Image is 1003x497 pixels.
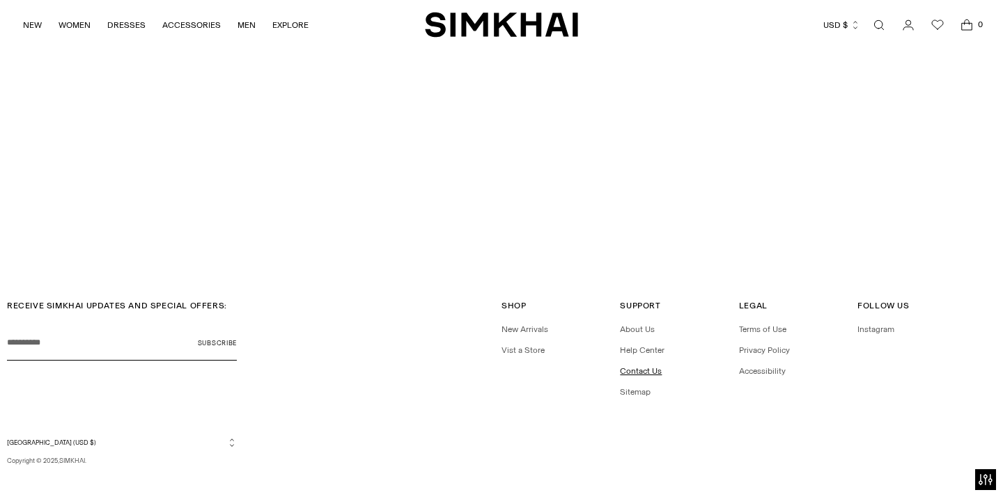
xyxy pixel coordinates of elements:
[501,345,545,355] a: Vist a Store
[162,10,221,40] a: ACCESSORIES
[198,326,237,361] button: Subscribe
[59,10,91,40] a: WOMEN
[107,10,146,40] a: DRESSES
[620,324,655,334] a: About Us
[865,11,893,39] a: Open search modal
[501,324,548,334] a: New Arrivals
[620,387,651,397] a: Sitemap
[238,10,256,40] a: MEN
[953,11,981,39] a: Open cart modal
[924,11,951,39] a: Wishlist
[462,217,542,227] span: SPRING 2026 SHOW
[620,301,660,310] span: Support
[739,345,790,355] a: Privacy Policy
[462,217,542,231] a: SPRING 2026 SHOW
[894,11,922,39] a: Go to the account page
[11,444,140,486] iframe: Sign Up via Text for Offers
[501,301,526,310] span: Shop
[272,10,309,40] a: EXPLORE
[739,366,786,376] a: Accessibility
[739,324,786,334] a: Terms of Use
[974,18,986,31] span: 0
[7,301,227,310] span: RECEIVE SIMKHAI UPDATES AND SPECIAL OFFERS:
[620,345,664,355] a: Help Center
[7,437,237,448] button: [GEOGRAPHIC_DATA] (USD $)
[620,366,662,376] a: Contact Us
[425,11,578,38] a: SIMKHAI
[823,10,860,40] button: USD $
[23,10,42,40] a: NEW
[857,324,894,334] a: Instagram
[739,301,768,310] span: Legal
[7,456,237,466] p: Copyright © 2025, .
[857,301,909,310] span: Follow Us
